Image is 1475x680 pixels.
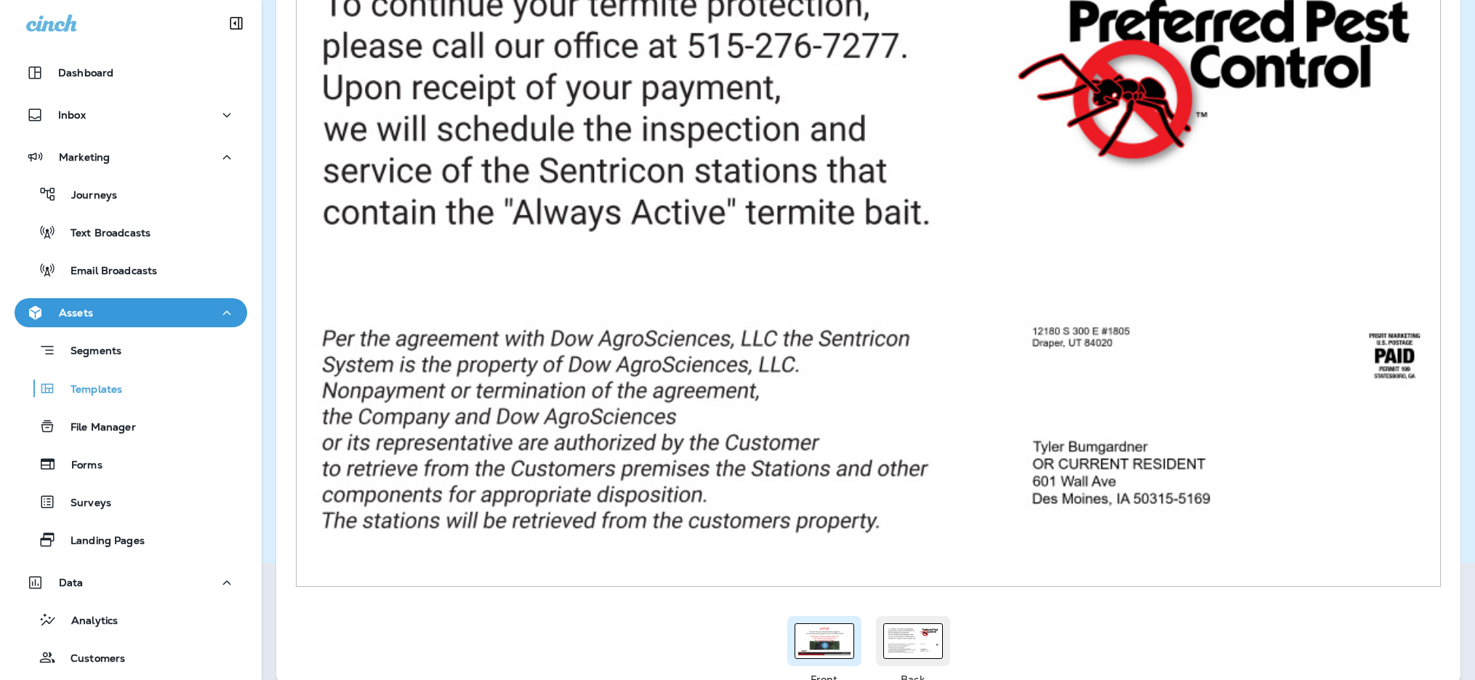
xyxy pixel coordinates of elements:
[58,109,86,121] p: Inbox
[15,298,247,327] button: Assets
[56,421,136,435] p: File Manager
[15,179,247,209] button: Journeys
[15,58,247,87] button: Dashboard
[15,217,247,247] button: Text Broadcasts
[15,568,247,597] button: Data
[56,345,121,359] p: Segments
[216,9,257,38] button: Collapse Sidebar
[15,100,247,129] button: Inbox
[56,227,150,241] p: Text Broadcasts
[15,373,247,404] button: Templates
[59,577,84,588] p: Data
[15,524,247,555] button: Landing Pages
[15,604,247,635] button: Analytics
[15,255,247,285] button: Email Broadcasts
[57,189,117,203] p: Journeys
[15,449,247,479] button: Forms
[15,335,247,366] button: Segments
[56,497,111,511] p: Surveys
[15,487,247,517] button: Surveys
[58,67,113,79] p: Dashboard
[15,642,247,673] button: Customers
[56,535,145,548] p: Landing Pages
[56,652,125,666] p: Customers
[59,151,110,163] p: Marketing
[15,411,247,441] button: File Manager
[57,615,118,628] p: Analytics
[887,627,939,655] img: 1_0%5b968x968%5d.png
[15,143,247,172] button: Marketing
[798,627,851,655] img: 0_0%5b968x968%5d.png
[59,307,93,319] p: Assets
[56,383,122,397] p: Templates
[56,265,157,279] p: Email Broadcasts
[57,459,103,473] p: Forms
